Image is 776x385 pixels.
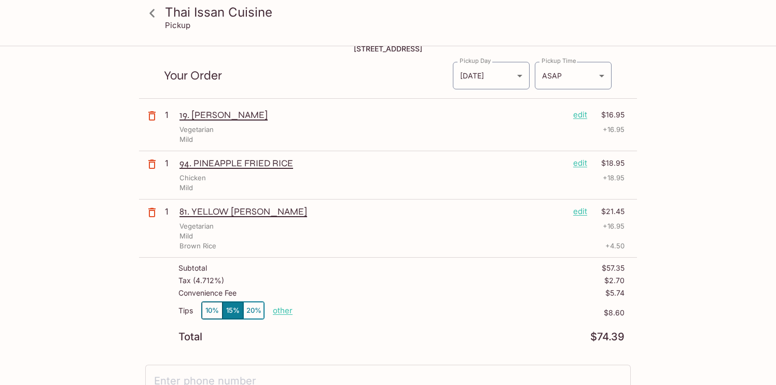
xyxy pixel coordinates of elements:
p: 94. PINEAPPLE FRIED RICE [179,157,565,169]
p: $8.60 [293,309,625,317]
button: other [273,306,293,315]
button: 20% [243,302,264,319]
p: Vegetarian [179,221,214,231]
p: $18.95 [593,157,625,169]
p: Brown Rice [179,241,216,251]
p: Tips [178,307,193,315]
p: edit [573,206,587,217]
div: [DATE] [453,62,530,89]
h5: [STREET_ADDRESS] [139,44,637,53]
p: Subtotal [178,264,207,272]
p: $16.95 [593,109,625,121]
p: $21.45 [593,206,625,217]
p: 1 [165,206,175,217]
label: Pickup Time [542,57,576,65]
p: Convenience Fee [178,289,237,297]
button: 15% [223,302,243,319]
p: 19. [PERSON_NAME] [179,109,565,121]
p: + 16.95 [603,125,625,135]
button: 10% [202,302,223,319]
label: Pickup Day [460,57,491,65]
div: ASAP [535,62,612,89]
p: Mild [179,231,193,241]
p: Your Order [164,71,452,81]
p: Vegetarian [179,125,214,135]
p: Tax ( 4.712% ) [178,276,224,285]
p: + 16.95 [603,221,625,231]
p: Mild [179,183,193,193]
p: Mild [179,135,193,144]
p: Chicken [179,173,206,183]
p: Total [178,332,202,342]
p: edit [573,157,587,169]
p: + 4.50 [605,241,625,251]
h3: Thai Issan Cuisine [165,4,629,20]
p: 81. YELLOW [PERSON_NAME] [179,206,565,217]
p: Pickup [165,20,190,30]
p: 1 [165,109,175,121]
p: 1 [165,157,175,169]
p: edit [573,109,587,121]
p: $2.70 [604,276,625,285]
p: $74.39 [590,332,625,342]
p: $5.74 [605,289,625,297]
p: + 18.95 [603,173,625,183]
p: $57.35 [602,264,625,272]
